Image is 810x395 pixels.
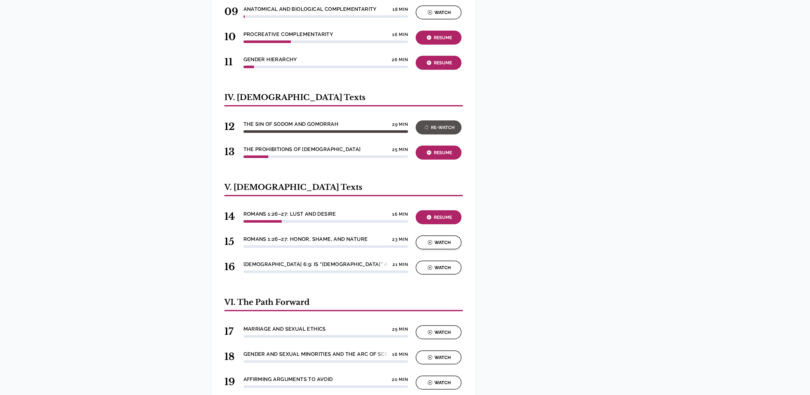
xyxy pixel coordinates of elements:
div: Re-Watch [418,124,460,131]
h4: 18 min [392,7,408,12]
h4: 20 min [392,377,408,382]
button: Watch [416,261,461,275]
div: Resume [418,59,460,67]
h4: 16 min [392,212,408,217]
div: Watch [418,329,460,336]
div: Resume [418,214,460,221]
h4: Gender Hierarchy [243,56,297,63]
span: 09 [224,6,236,18]
button: Watch [416,350,461,364]
span: 17 [224,326,236,337]
span: 15 [224,236,236,248]
h4: 29 min [392,122,408,127]
span: 19 [224,376,236,388]
h4: Anatomical and Biological Complementarity [243,5,377,13]
h4: 26 min [392,57,408,62]
h4: 23 min [392,237,408,242]
button: Re-Watch [416,120,461,134]
button: Resume [416,146,461,160]
div: Watch [418,264,460,271]
h4: 21 min [392,262,408,267]
span: 12 [224,121,236,133]
div: Watch [418,239,460,246]
button: Watch [416,235,461,249]
button: Resume [416,210,461,224]
button: Resume [416,31,461,45]
button: Watch [416,325,461,339]
h2: V. [DEMOGRAPHIC_DATA] Texts [224,182,463,196]
div: Resume [418,149,460,156]
h4: The Prohibitions of [DEMOGRAPHIC_DATA] [243,146,361,153]
span: 16 [224,261,236,273]
span: 14 [224,211,236,222]
h4: Romans 1:26–27: Lust and Desire [243,210,336,218]
button: Resume [416,56,461,70]
h4: 16 min [392,352,408,357]
div: Resume [418,34,460,41]
div: Watch [418,379,460,386]
h4: Romans 1:26–27: Honor, Shame, and Nature [243,235,368,243]
h4: Gender and Sexual Minorities and the Arc of Scripture [243,350,407,358]
div: Watch [418,9,460,16]
span: 13 [224,146,236,158]
h4: 25 min [392,147,408,152]
h4: The Sin of Sodom and Gomorrah [243,120,339,128]
h4: Marriage and Sexual Ethics [243,325,326,333]
h4: Affirming Arguments to Avoid [243,376,333,383]
span: 11 [224,56,236,68]
h4: 25 min [392,327,408,332]
div: Watch [418,354,460,361]
h4: 16 min [392,32,408,37]
h2: VI. The Path Forward [224,297,463,311]
button: Watch [416,376,461,390]
span: 18 [224,351,236,363]
h2: IV. [DEMOGRAPHIC_DATA] Texts [224,92,463,106]
button: Watch [416,5,461,19]
h4: [DEMOGRAPHIC_DATA] 6:9: Is “[DEMOGRAPHIC_DATA]” an Accurate Translation? [243,261,462,268]
span: 10 [224,31,236,43]
h4: Procreative Complementarity [243,31,334,38]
